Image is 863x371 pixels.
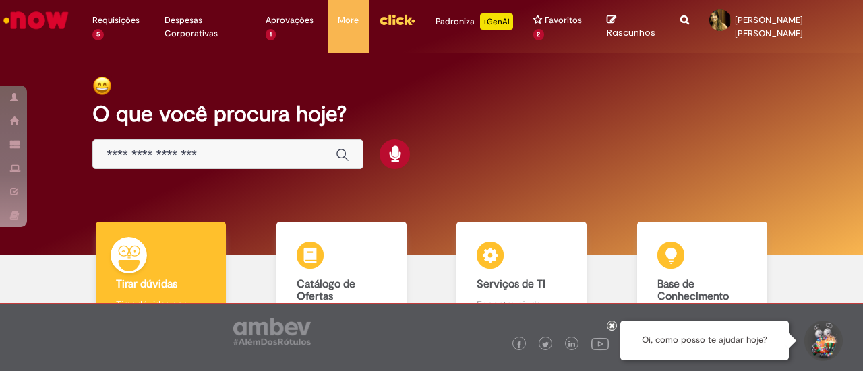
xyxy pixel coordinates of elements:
[92,29,104,40] span: 5
[607,14,660,39] a: Rascunhos
[480,13,513,30] p: +GenAi
[657,277,729,303] b: Base de Conhecimento
[92,13,140,27] span: Requisições
[516,341,523,348] img: logo_footer_facebook.png
[251,222,432,338] a: Catálogo de Ofertas Abra uma solicitação
[533,29,545,40] span: 2
[477,277,545,291] b: Serviços de TI
[1,7,71,34] img: ServiceNow
[612,222,793,338] a: Base de Conhecimento Consulte e aprenda
[620,321,789,360] div: Oi, como posso te ajudar hoje?
[266,29,276,40] span: 1
[568,341,575,349] img: logo_footer_linkedin.png
[477,298,566,311] p: Encontre ajuda
[542,341,549,348] img: logo_footer_twitter.png
[607,26,655,39] span: Rascunhos
[545,13,582,27] span: Favoritos
[436,13,513,30] div: Padroniza
[116,277,177,291] b: Tirar dúvidas
[297,277,355,303] b: Catálogo de Ofertas
[92,76,112,96] img: happy-face.png
[71,222,251,338] a: Tirar dúvidas Tirar dúvidas com Lupi Assist e Gen Ai
[116,298,206,325] p: Tirar dúvidas com Lupi Assist e Gen Ai
[338,13,359,27] span: More
[92,102,770,126] h2: O que você procura hoje?
[591,335,609,352] img: logo_footer_youtube.png
[165,13,245,40] span: Despesas Corporativas
[266,13,314,27] span: Aprovações
[802,321,843,361] button: Iniciar Conversa de Suporte
[379,9,415,30] img: click_logo_yellow_360x200.png
[735,14,803,39] span: [PERSON_NAME] [PERSON_NAME]
[431,222,612,338] a: Serviços de TI Encontre ajuda
[233,318,311,345] img: logo_footer_ambev_rotulo_gray.png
